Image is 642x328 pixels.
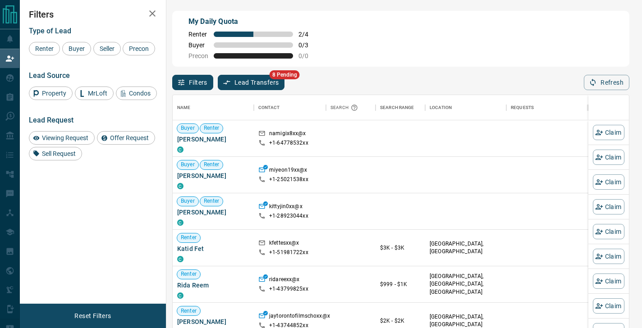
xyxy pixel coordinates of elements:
[200,197,223,205] span: Renter
[177,317,249,326] span: [PERSON_NAME]
[177,135,249,144] span: [PERSON_NAME]
[29,147,82,160] div: Sell Request
[254,95,326,120] div: Contact
[29,42,60,55] div: Renter
[177,219,183,226] div: condos.ca
[172,75,213,90] button: Filters
[177,256,183,262] div: condos.ca
[298,41,318,49] span: 0 / 3
[258,95,280,120] div: Contact
[173,95,254,120] div: Name
[430,95,452,120] div: Location
[200,161,223,169] span: Renter
[298,31,318,38] span: 2 / 4
[269,166,307,176] p: miyeon19xx@x
[593,224,624,239] button: Claim
[269,312,330,322] p: jaytorontofilmschoxx@x
[188,31,208,38] span: Renter
[593,174,624,190] button: Claim
[380,280,421,288] p: $999 - $1K
[298,52,318,59] span: 0 / 0
[177,161,198,169] span: Buyer
[593,150,624,165] button: Claim
[177,307,200,315] span: Renter
[85,90,110,97] span: MrLoft
[177,244,249,253] span: Katid Fet
[39,134,92,141] span: Viewing Request
[269,239,299,249] p: kfettesxx@x
[425,95,506,120] div: Location
[376,95,425,120] div: Search Range
[177,183,183,189] div: condos.ca
[593,249,624,264] button: Claim
[75,87,114,100] div: MrLoft
[218,75,285,90] button: Lead Transfers
[269,249,308,256] p: +1- 51981722xx
[269,139,308,147] p: +1- 64778532xx
[177,234,200,241] span: Renter
[96,45,118,52] span: Seller
[116,87,157,100] div: Condos
[29,131,95,145] div: Viewing Request
[29,9,157,20] h2: Filters
[177,171,249,180] span: [PERSON_NAME]
[177,124,198,132] span: Buyer
[593,125,624,140] button: Claim
[126,90,154,97] span: Condos
[93,42,121,55] div: Seller
[200,124,223,132] span: Renter
[380,244,421,252] p: $3K - $3K
[126,45,152,52] span: Precon
[39,150,79,157] span: Sell Request
[29,71,70,80] span: Lead Source
[269,203,303,212] p: kittyjin0xx@x
[29,116,73,124] span: Lead Request
[584,75,629,90] button: Refresh
[430,273,502,296] p: [GEOGRAPHIC_DATA], [GEOGRAPHIC_DATA], [GEOGRAPHIC_DATA]
[123,42,155,55] div: Precon
[380,317,421,325] p: $2K - $2K
[32,45,57,52] span: Renter
[62,42,91,55] div: Buyer
[506,95,587,120] div: Requests
[177,208,249,217] span: [PERSON_NAME]
[269,285,308,293] p: +1- 43799825xx
[188,52,208,59] span: Precon
[65,45,88,52] span: Buyer
[177,292,183,299] div: condos.ca
[177,197,198,205] span: Buyer
[593,199,624,214] button: Claim
[39,90,69,97] span: Property
[380,95,414,120] div: Search Range
[269,276,299,285] p: ridareexx@x
[177,270,200,278] span: Renter
[269,212,308,220] p: +1- 28923044xx
[29,27,71,35] span: Type of Lead
[593,273,624,289] button: Claim
[593,298,624,314] button: Claim
[188,16,318,27] p: My Daily Quota
[269,130,306,139] p: namigix8xx@x
[177,281,249,290] span: Rida Reem
[177,95,191,120] div: Name
[270,70,300,79] span: 8 Pending
[430,240,502,255] p: [GEOGRAPHIC_DATA], [GEOGRAPHIC_DATA]
[188,41,208,49] span: Buyer
[330,95,360,120] div: Search
[97,131,155,145] div: Offer Request
[269,176,308,183] p: +1- 25021538xx
[69,308,117,323] button: Reset Filters
[177,146,183,153] div: condos.ca
[107,134,152,141] span: Offer Request
[29,87,73,100] div: Property
[511,95,534,120] div: Requests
